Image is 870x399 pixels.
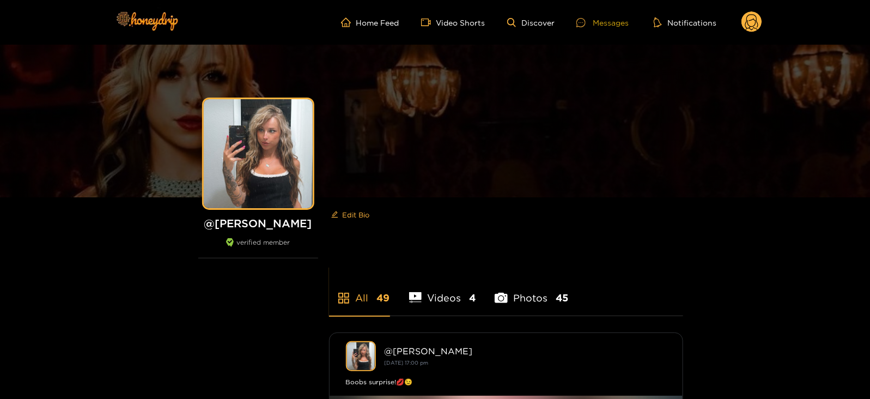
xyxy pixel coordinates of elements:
[198,238,318,258] div: verified member
[421,17,436,27] span: video-camera
[341,17,399,27] a: Home Feed
[343,209,370,220] span: Edit Bio
[576,16,629,29] div: Messages
[346,377,666,388] div: Boobs surprise!💋😉
[385,346,666,356] div: @ [PERSON_NAME]
[495,267,568,316] li: Photos
[556,291,568,305] span: 45
[409,267,476,316] li: Videos
[650,17,720,28] button: Notifications
[346,341,376,371] img: kendra
[337,292,350,305] span: appstore
[329,267,390,316] li: All
[198,216,318,230] h1: @ [PERSON_NAME]
[331,211,338,219] span: edit
[507,18,555,27] a: Discover
[329,206,372,223] button: editEdit Bio
[377,291,390,305] span: 49
[421,17,485,27] a: Video Shorts
[469,291,476,305] span: 4
[341,17,356,27] span: home
[385,360,429,366] small: [DATE] 17:00 pm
